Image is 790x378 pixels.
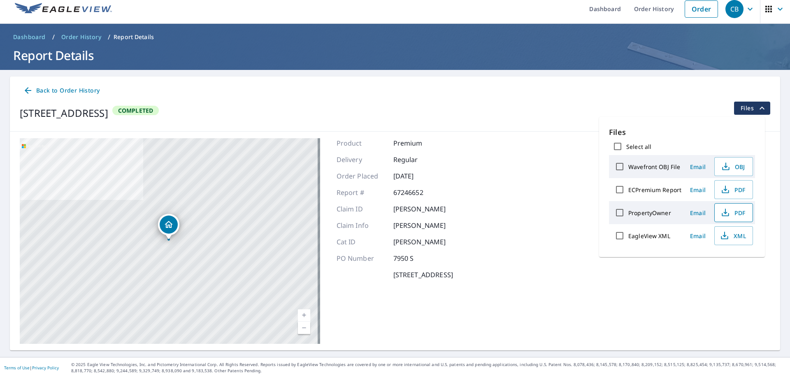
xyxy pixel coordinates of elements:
p: [PERSON_NAME] [393,237,446,247]
p: Report # [337,188,386,197]
span: Email [688,232,708,240]
button: PDF [714,203,753,222]
p: 7950 S [393,253,443,263]
label: EagleView XML [628,232,670,240]
div: Dropped pin, building 1, Residential property, 7950 S Redwood Rd West Jordan, UT 84088 [158,214,179,239]
p: Cat ID [337,237,386,247]
span: Email [688,186,708,194]
span: Dashboard [13,33,46,41]
p: Regular [393,155,443,165]
p: 67246652 [393,188,443,197]
button: filesDropdownBtn-67246652 [734,102,770,115]
p: Delivery [337,155,386,165]
span: Order History [61,33,101,41]
a: Order [685,0,718,18]
p: | [4,365,59,370]
div: [STREET_ADDRESS] [20,106,108,121]
a: Terms of Use [4,365,30,371]
p: Report Details [114,33,154,41]
p: PO Number [337,253,386,263]
a: Dashboard [10,30,49,44]
a: Privacy Policy [32,365,59,371]
p: Claim Info [337,220,386,230]
p: [DATE] [393,171,443,181]
label: Wavefront OBJ File [628,163,680,171]
p: Order Placed [337,171,386,181]
button: XML [714,226,753,245]
span: Completed [113,107,158,114]
button: Email [685,230,711,242]
button: Email [685,160,711,173]
li: / [108,32,110,42]
label: Select all [626,143,651,151]
p: Product [337,138,386,148]
span: OBJ [720,162,746,172]
a: Current Level 17, Zoom Out [298,322,310,334]
p: [STREET_ADDRESS] [393,270,453,280]
button: PDF [714,180,753,199]
h1: Report Details [10,47,780,64]
label: PropertyOwner [628,209,671,217]
span: Email [688,163,708,171]
li: / [52,32,55,42]
span: PDF [720,208,746,218]
span: XML [720,231,746,241]
p: Claim ID [337,204,386,214]
p: [PERSON_NAME] [393,220,446,230]
a: Order History [58,30,105,44]
a: Current Level 17, Zoom In [298,309,310,322]
p: Files [609,127,755,138]
a: Back to Order History [20,83,103,98]
label: ECPremium Report [628,186,681,194]
span: Files [741,103,767,113]
button: Email [685,183,711,196]
img: EV Logo [15,3,112,15]
p: Premium [393,138,443,148]
p: [PERSON_NAME] [393,204,446,214]
button: Email [685,206,711,219]
button: OBJ [714,157,753,176]
p: © 2025 Eagle View Technologies, Inc. and Pictometry International Corp. All Rights Reserved. Repo... [71,362,786,374]
nav: breadcrumb [10,30,780,44]
span: Email [688,209,708,217]
span: Back to Order History [23,86,100,96]
span: PDF [720,185,746,195]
